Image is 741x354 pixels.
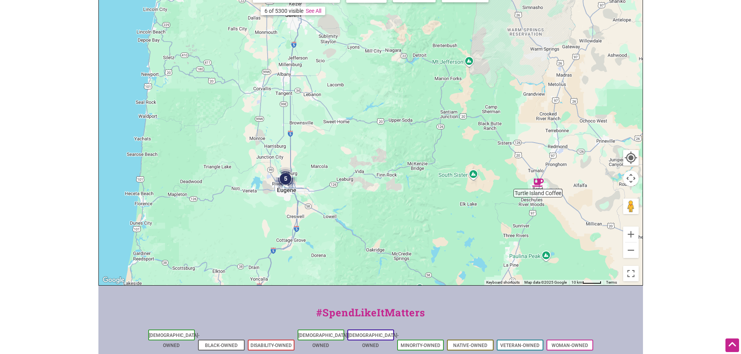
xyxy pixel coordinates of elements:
[623,227,639,242] button: Zoom in
[623,150,639,166] button: Your Location
[524,280,567,284] span: Map data ©2025 Google
[623,171,639,186] button: Map camera controls
[298,333,349,348] a: [DEMOGRAPHIC_DATA]-Owned
[271,164,300,194] div: 5
[101,275,126,285] img: Google
[251,343,292,348] a: Disability-Owned
[622,265,639,282] button: Toggle fullscreen view
[623,242,639,258] button: Zoom out
[552,343,588,348] a: Woman-Owned
[98,305,643,328] div: #SpendLikeItMatters
[571,280,582,284] span: 10 km
[453,343,487,348] a: Native-Owned
[529,174,547,192] div: Turtle Island Coffee
[401,343,440,348] a: Minority-Owned
[205,343,238,348] a: Black-Owned
[306,8,321,14] a: See All
[725,338,739,352] div: Scroll Back to Top
[149,333,200,348] a: [DEMOGRAPHIC_DATA]-Owned
[348,333,399,348] a: [DEMOGRAPHIC_DATA]-Owned
[265,8,303,14] div: 6 of 5300 visible
[486,280,520,285] button: Keyboard shortcuts
[101,275,126,285] a: Open this area in Google Maps (opens a new window)
[606,280,617,284] a: Terms (opens in new tab)
[569,280,604,285] button: Map Scale: 10 km per 45 pixels
[623,199,639,214] button: Drag Pegman onto the map to open Street View
[500,343,540,348] a: Veteran-Owned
